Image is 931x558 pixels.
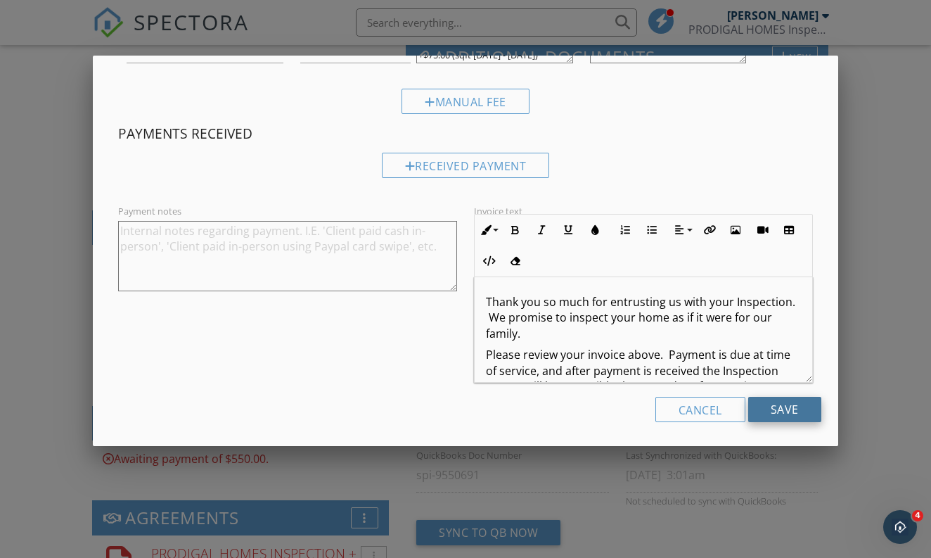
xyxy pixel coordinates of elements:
[555,217,582,243] button: Underline (⌘U)
[638,217,665,243] button: Unordered List
[528,217,555,243] button: Italic (⌘I)
[748,397,821,422] input: Save
[402,98,529,113] a: Manual Fee
[501,248,528,274] button: Clear Formatting
[486,294,801,341] p: Thank you so much for entrusting us with your Inspection. We promise to inspect your home as if i...
[655,397,745,422] div: Cancel
[912,510,923,521] span: 4
[118,125,812,143] h4: Payments Received
[474,205,522,218] label: Invoice text
[669,217,695,243] button: Align
[722,217,749,243] button: Insert Image (⌘P)
[402,89,529,114] div: Manual Fee
[475,217,501,243] button: Inline Style
[612,217,638,243] button: Ordered List
[883,510,917,544] iframe: Intercom live chat
[582,217,608,243] button: Colors
[749,217,776,243] button: Insert Video
[501,217,528,243] button: Bold (⌘B)
[475,248,501,274] button: Code View
[486,347,801,410] p: Please review your invoice above. Payment is due at time of service, and after payment is receive...
[382,153,550,178] div: Received Payment
[118,205,181,218] label: Payment notes
[382,162,550,177] a: Received Payment
[695,217,722,243] button: Insert Link (⌘K)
